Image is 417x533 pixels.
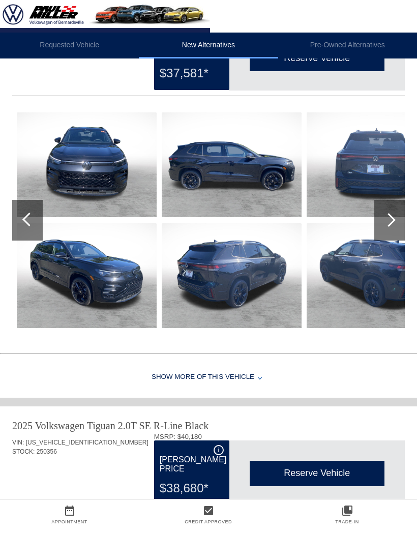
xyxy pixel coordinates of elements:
[26,439,148,446] span: [US_VEHICLE_IDENTIFICATION_NUMBER]
[162,223,302,328] img: 48731ac3565a53056013a265d9057371x.jpg
[160,475,224,501] div: $38,680*
[214,445,224,455] div: i
[12,66,405,82] div: Quoted on [DATE] 8:26:44 PM
[12,481,405,497] div: Quoted on [DATE] 8:26:44 PM
[17,112,157,217] img: 01293ffbc9df4ac65806f3e4666c0a60x.jpg
[12,419,115,433] div: 2025 Volkswagen Tiguan
[162,112,302,217] img: ffd21ea1a417f324fe09d5066f128b71x.jpg
[12,439,24,446] span: VIN:
[139,505,278,517] a: check_box
[139,33,278,58] li: New Alternatives
[278,33,417,58] li: Pre-Owned Alternatives
[160,60,224,86] div: $37,581*
[37,448,57,455] span: 250356
[51,519,87,524] a: Appointment
[17,223,157,328] img: 8b669fe52e43abd5b64239927030b837x.jpg
[160,445,224,475] div: [PERSON_NAME] Price
[278,505,416,517] a: collections_bookmark
[118,419,209,433] div: 2.0T SE R-Line Black
[154,433,405,440] div: MSRP: $40,180
[335,519,359,524] a: Trade-In
[250,461,384,486] div: Reserve Vehicle
[185,519,232,524] a: Credit Approved
[12,448,35,455] span: STOCK:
